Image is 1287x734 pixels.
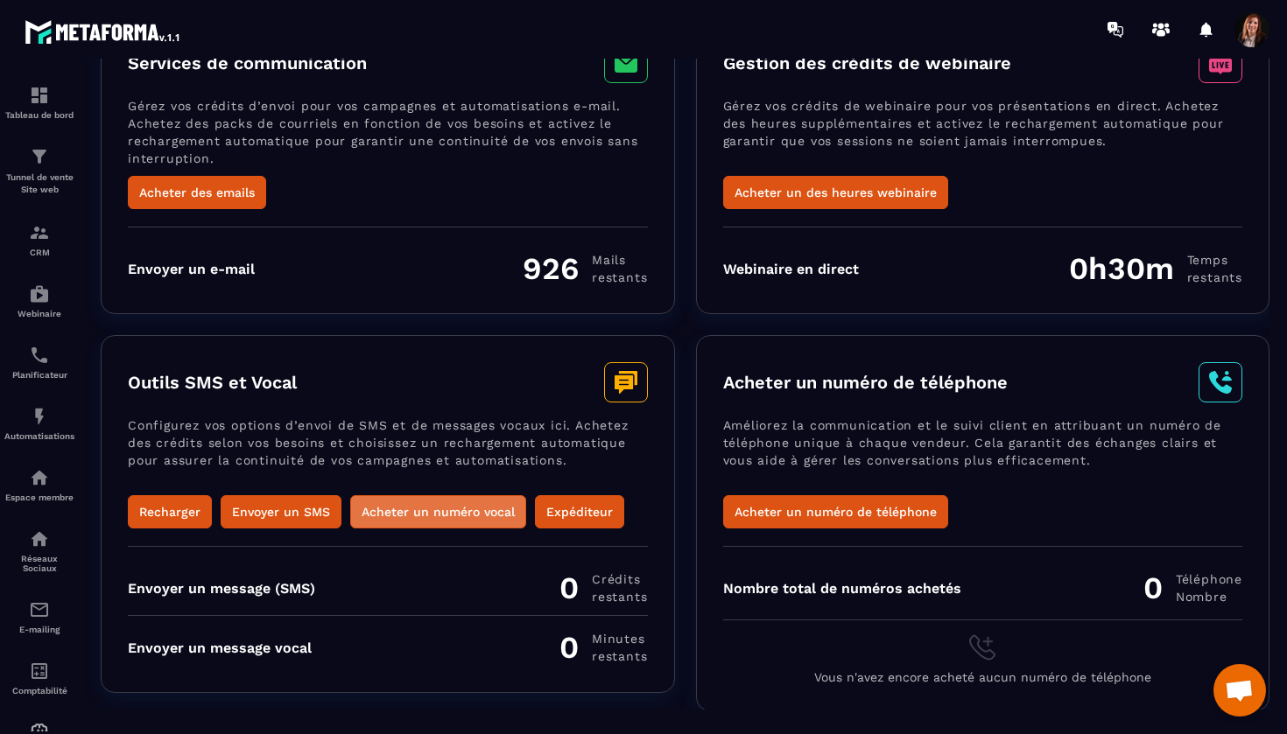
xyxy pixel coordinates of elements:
p: Automatisations [4,431,74,441]
p: Gérez vos crédits d’envoi pour vos campagnes et automatisations e-mail. Achetez des packs de cour... [128,97,648,176]
p: Améliorez la communication et le suivi client en attribuant un numéro de téléphone unique à chaqu... [723,416,1243,495]
h3: Gestion des crédits de webinaire [723,52,1011,73]
div: 0 [559,629,647,666]
img: formation [29,146,50,167]
button: Acheter des emails [128,176,266,209]
h3: Services de communication [128,52,367,73]
p: CRM [4,248,74,257]
h3: Outils SMS et Vocal [128,372,297,393]
button: Acheter un numéro de téléphone [723,495,948,528]
img: automations [29,467,50,488]
div: 926 [523,250,647,287]
button: Acheter un des heures webinaire [723,176,948,209]
a: automationsautomationsWebinaire [4,270,74,332]
div: Nombre total de numéros achetés [723,580,961,597]
p: Gérez vos crédits de webinaire pour vos présentations en direct. Achetez des heures supplémentair... [723,97,1243,176]
p: Webinaire [4,309,74,318]
div: 0 [559,570,647,606]
div: 0h30m [1069,250,1242,287]
a: accountantaccountantComptabilité [4,647,74,709]
span: restants [592,647,647,665]
span: Vous n'avez encore acheté aucun numéro de téléphone [814,670,1151,684]
button: Envoyer un SMS [221,495,341,528]
img: formation [29,85,50,106]
div: Webinaire en direct [723,261,859,277]
img: automations [29,283,50,304]
h3: Acheter un numéro de téléphone [723,372,1008,393]
img: logo [25,16,182,47]
img: scheduler [29,345,50,366]
p: Tunnel de vente Site web [4,171,74,196]
a: social-networksocial-networkRéseaux Sociaux [4,515,74,586]
p: Planificateur [4,370,74,380]
button: Expéditeur [535,495,624,528]
img: formation [29,222,50,243]
span: restants [592,588,647,605]
span: restants [592,269,647,286]
a: automationsautomationsEspace membre [4,454,74,515]
p: Comptabilité [4,686,74,696]
a: formationformationTunnel de vente Site web [4,133,74,209]
a: formationformationCRM [4,209,74,270]
div: Envoyer un e-mail [128,261,255,277]
span: Téléphone [1176,570,1242,588]
span: Nombre [1176,588,1242,605]
img: automations [29,406,50,427]
p: E-mailing [4,625,74,634]
button: Acheter un numéro vocal [350,495,526,528]
p: Configurez vos options d’envoi de SMS et de messages vocaux ici. Achetez des crédits selon vos be... [128,416,648,495]
p: Espace membre [4,493,74,502]
a: emailemailE-mailing [4,586,74,647]
span: Mails [592,251,647,269]
p: Réseaux Sociaux [4,554,74,573]
img: accountant [29,661,50,682]
span: restants [1187,269,1242,286]
button: Recharger [128,495,212,528]
div: Ouvrir le chat [1213,664,1266,717]
div: Envoyer un message vocal [128,640,312,656]
a: schedulerschedulerPlanificateur [4,332,74,393]
div: 0 [1143,570,1242,606]
p: Tableau de bord [4,110,74,120]
a: formationformationTableau de bord [4,72,74,133]
img: email [29,599,50,620]
span: minutes [592,630,647,647]
a: automationsautomationsAutomatisations [4,393,74,454]
img: social-network [29,528,50,549]
div: Envoyer un message (SMS) [128,580,315,597]
span: Crédits [592,570,647,588]
span: Temps [1187,251,1242,269]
